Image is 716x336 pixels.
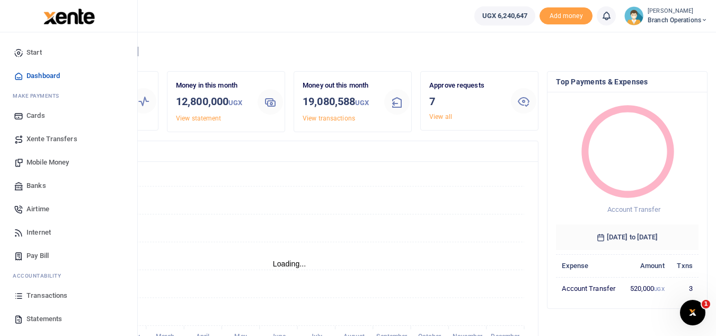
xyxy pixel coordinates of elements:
[556,225,699,250] h6: [DATE] to [DATE]
[303,115,355,122] a: View transactions
[8,307,129,331] a: Statements
[8,221,129,244] a: Internet
[176,93,249,111] h3: 12,800,000
[482,11,527,21] span: UGX 6,240,647
[26,71,60,81] span: Dashboard
[623,254,670,277] th: Amount
[8,284,129,307] a: Transactions
[624,6,643,25] img: profile-user
[8,64,129,88] a: Dashboard
[26,157,69,168] span: Mobile Money
[303,93,376,111] h3: 19,080,588
[474,6,535,25] a: UGX 6,240,647
[429,93,502,109] h3: 7
[273,260,306,268] text: Loading...
[21,272,61,280] span: countability
[26,134,77,144] span: Xente Transfers
[540,7,593,25] span: Add money
[540,7,593,25] li: Toup your wallet
[26,227,51,238] span: Internet
[8,41,129,64] a: Start
[26,290,67,301] span: Transactions
[429,113,452,120] a: View all
[49,145,529,157] h4: Transactions Overview
[8,127,129,151] a: Xente Transfers
[670,277,699,299] td: 3
[26,314,62,324] span: Statements
[26,180,46,191] span: Banks
[8,197,129,221] a: Airtime
[26,110,45,121] span: Cards
[702,300,710,308] span: 1
[556,277,623,299] td: Account Transfer
[40,46,708,57] h4: Hello [PERSON_NAME]
[303,80,376,91] p: Money out this month
[624,6,708,25] a: profile-user [PERSON_NAME] Branch Operations
[26,251,49,261] span: Pay Bill
[654,286,664,292] small: UGX
[470,6,540,25] li: Wallet ballance
[670,254,699,277] th: Txns
[648,7,708,16] small: [PERSON_NAME]
[18,92,59,100] span: ake Payments
[43,8,95,24] img: logo-large
[8,174,129,197] a: Banks
[556,76,699,88] h4: Top Payments & Expenses
[26,47,42,58] span: Start
[176,115,221,122] a: View statement
[623,277,670,299] td: 520,000
[8,104,129,127] a: Cards
[42,12,95,20] a: logo-small logo-large logo-large
[8,244,129,268] a: Pay Bill
[228,99,242,107] small: UGX
[26,204,49,214] span: Airtime
[680,300,705,325] iframe: Intercom live chat
[607,205,661,213] span: Account Transfer
[355,99,369,107] small: UGX
[8,151,129,174] a: Mobile Money
[429,80,502,91] p: Approve requests
[8,88,129,104] li: M
[176,80,249,91] p: Money in this month
[540,11,593,19] a: Add money
[8,268,129,284] li: Ac
[556,254,623,277] th: Expense
[648,15,708,25] span: Branch Operations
